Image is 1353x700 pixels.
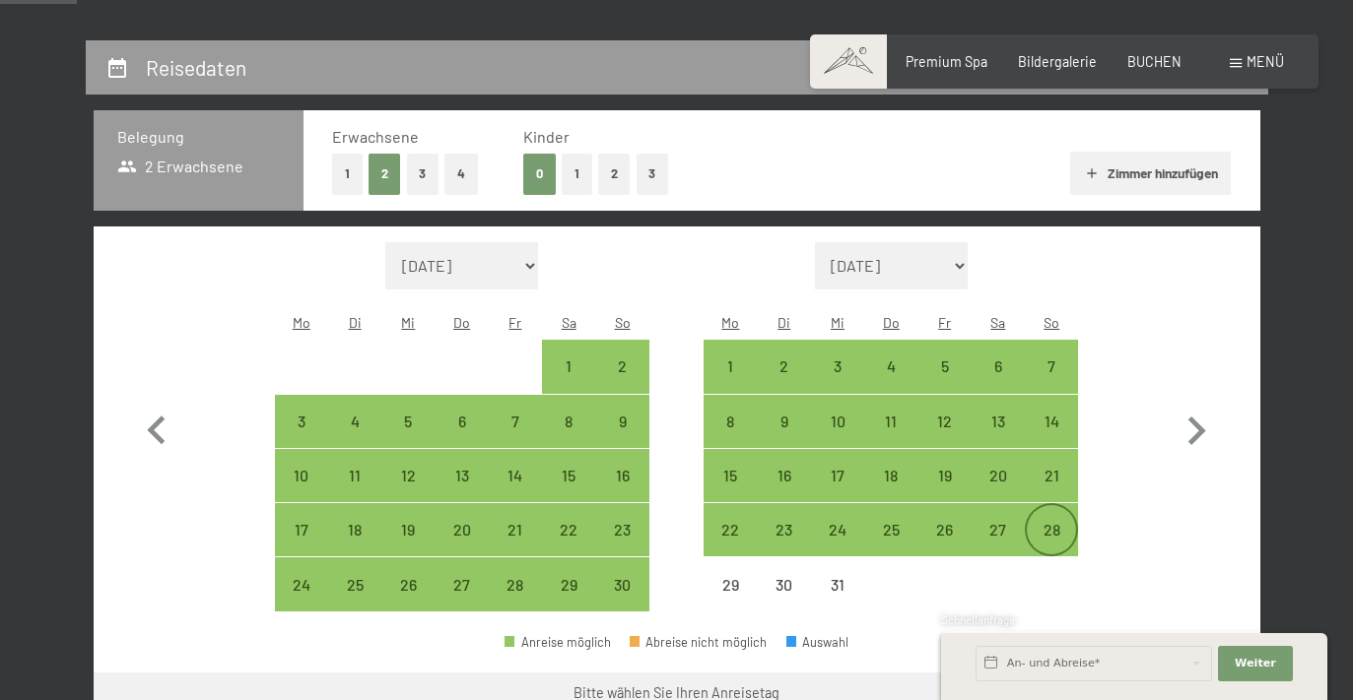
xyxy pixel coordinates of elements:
[128,242,185,612] button: Vorheriger Monat
[972,449,1025,502] div: Anreise möglich
[489,557,542,610] div: Anreise möglich
[275,557,328,610] div: Mon Nov 24 2025
[704,395,757,448] div: Mon Dec 08 2025
[990,314,1005,331] abbr: Samstag
[328,395,381,448] div: Tue Nov 04 2025
[938,314,951,331] abbr: Freitag
[706,358,755,408] div: 1
[595,395,648,448] div: Anreise möglich
[544,522,593,571] div: 22
[275,395,328,448] div: Mon Nov 03 2025
[758,395,811,448] div: Tue Dec 09 2025
[1027,414,1076,463] div: 14
[542,449,595,502] div: Sat Nov 15 2025
[489,503,542,556] div: Anreise möglich
[1127,53,1182,70] span: BUCHEN
[401,314,415,331] abbr: Mittwoch
[704,503,757,556] div: Anreise möglich
[328,395,381,448] div: Anreise möglich
[637,154,669,194] button: 3
[1218,646,1293,681] button: Weiter
[813,358,862,408] div: 3
[866,522,915,571] div: 25
[407,154,440,194] button: 3
[811,340,864,393] div: Anreise möglich
[813,522,862,571] div: 24
[917,395,971,448] div: Anreise möglich
[523,154,556,194] button: 0
[436,557,489,610] div: Thu Nov 27 2025
[508,314,521,331] abbr: Freitag
[544,577,593,626] div: 29
[864,395,917,448] div: Anreise möglich
[436,449,489,502] div: Anreise möglich
[277,522,326,571] div: 17
[444,154,478,194] button: 4
[349,314,362,331] abbr: Dienstag
[706,468,755,517] div: 15
[383,522,433,571] div: 19
[704,449,757,502] div: Mon Dec 15 2025
[542,503,595,556] div: Anreise möglich
[542,557,595,610] div: Sat Nov 29 2025
[972,503,1025,556] div: Sat Dec 27 2025
[275,449,328,502] div: Anreise möglich
[597,358,646,408] div: 2
[811,340,864,393] div: Wed Dec 03 2025
[369,154,401,194] button: 2
[436,395,489,448] div: Anreise möglich
[277,414,326,463] div: 3
[562,314,576,331] abbr: Samstag
[811,557,864,610] div: Wed Dec 31 2025
[704,340,757,393] div: Mon Dec 01 2025
[489,395,542,448] div: Fri Nov 07 2025
[436,557,489,610] div: Anreise möglich
[489,449,542,502] div: Fri Nov 14 2025
[328,557,381,610] div: Tue Nov 25 2025
[438,577,487,626] div: 27
[758,449,811,502] div: Anreise möglich
[595,395,648,448] div: Sun Nov 09 2025
[489,449,542,502] div: Anreise möglich
[436,503,489,556] div: Anreise möglich
[883,314,900,331] abbr: Donnerstag
[704,557,757,610] div: Mon Dec 29 2025
[704,340,757,393] div: Anreise möglich
[972,340,1025,393] div: Anreise möglich
[864,503,917,556] div: Anreise möglich
[704,557,757,610] div: Anreise nicht möglich
[117,156,244,177] span: 2 Erwachsene
[758,557,811,610] div: Tue Dec 30 2025
[758,503,811,556] div: Anreise möglich
[436,449,489,502] div: Thu Nov 13 2025
[381,557,435,610] div: Wed Nov 26 2025
[1025,395,1078,448] div: Sun Dec 14 2025
[328,557,381,610] div: Anreise möglich
[1025,449,1078,502] div: Anreise möglich
[595,557,648,610] div: Sun Nov 30 2025
[919,468,969,517] div: 19
[760,358,809,408] div: 2
[974,522,1023,571] div: 27
[491,577,540,626] div: 28
[864,340,917,393] div: Anreise möglich
[704,449,757,502] div: Anreise möglich
[146,55,246,80] h2: Reisedaten
[383,577,433,626] div: 26
[597,522,646,571] div: 23
[864,449,917,502] div: Anreise möglich
[917,340,971,393] div: Anreise möglich
[595,449,648,502] div: Anreise möglich
[917,395,971,448] div: Fri Dec 12 2025
[864,449,917,502] div: Thu Dec 18 2025
[919,358,969,408] div: 5
[758,503,811,556] div: Tue Dec 23 2025
[275,557,328,610] div: Anreise möglich
[453,314,470,331] abbr: Donnerstag
[864,340,917,393] div: Thu Dec 04 2025
[1168,242,1225,612] button: Nächster Monat
[1044,314,1059,331] abbr: Sonntag
[491,414,540,463] div: 7
[786,636,849,649] div: Auswahl
[595,503,648,556] div: Sun Nov 23 2025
